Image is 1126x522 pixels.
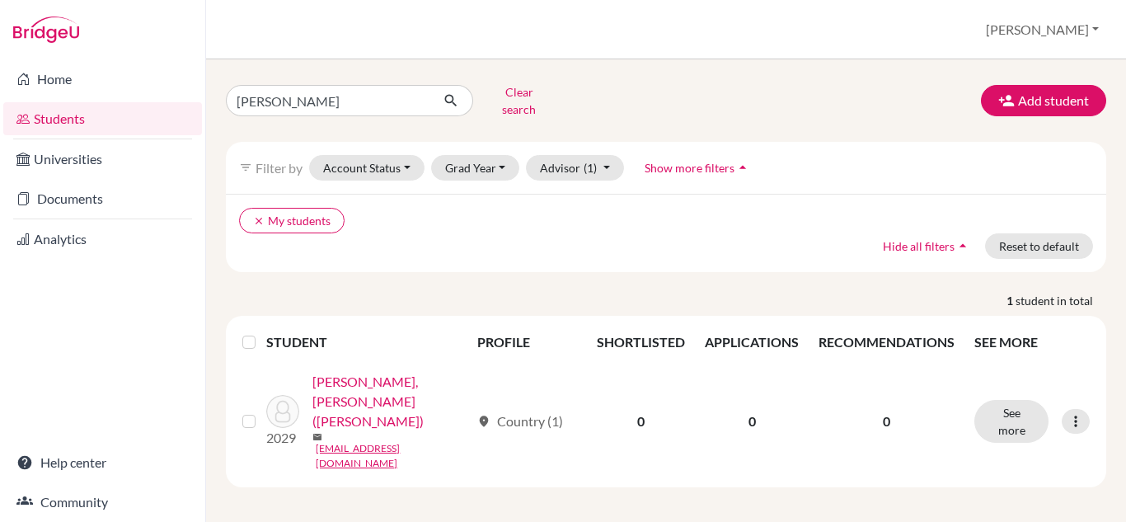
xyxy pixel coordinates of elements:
th: SHORTLISTED [587,322,695,362]
button: Advisor(1) [526,155,624,181]
div: Country (1) [477,411,563,431]
span: mail [312,432,322,442]
button: See more [974,400,1049,443]
th: RECOMMENDATIONS [809,322,964,362]
button: Show more filtersarrow_drop_up [631,155,765,181]
a: Community [3,486,202,519]
button: Clear search [473,79,565,122]
button: Account Status [309,155,425,181]
i: arrow_drop_up [734,159,751,176]
button: clearMy students [239,208,345,233]
i: arrow_drop_up [955,237,971,254]
a: Analytics [3,223,202,256]
span: (1) [584,161,597,175]
a: Students [3,102,202,135]
img: Bridge-U [13,16,79,43]
p: 0 [819,411,955,431]
button: Add student [981,85,1106,116]
a: Help center [3,446,202,479]
img: Hu, Xihu (Gareth) [266,395,299,428]
button: Hide all filtersarrow_drop_up [869,233,985,259]
i: filter_list [239,161,252,174]
span: Hide all filters [883,239,955,253]
button: Grad Year [431,155,520,181]
th: PROFILE [467,322,587,362]
th: SEE MORE [964,322,1100,362]
span: Filter by [256,160,303,176]
a: [PERSON_NAME], [PERSON_NAME] ([PERSON_NAME]) [312,372,470,431]
a: Universities [3,143,202,176]
strong: 1 [1006,292,1016,309]
input: Find student by name... [226,85,430,116]
td: 0 [587,362,695,481]
th: APPLICATIONS [695,322,809,362]
i: clear [253,215,265,227]
button: [PERSON_NAME] [978,14,1106,45]
th: STUDENT [266,322,467,362]
td: 0 [695,362,809,481]
span: student in total [1016,292,1106,309]
a: Home [3,63,202,96]
a: [EMAIL_ADDRESS][DOMAIN_NAME] [316,441,470,471]
button: Reset to default [985,233,1093,259]
p: 2029 [266,428,299,448]
span: Show more filters [645,161,734,175]
span: location_on [477,415,490,428]
a: Documents [3,182,202,215]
